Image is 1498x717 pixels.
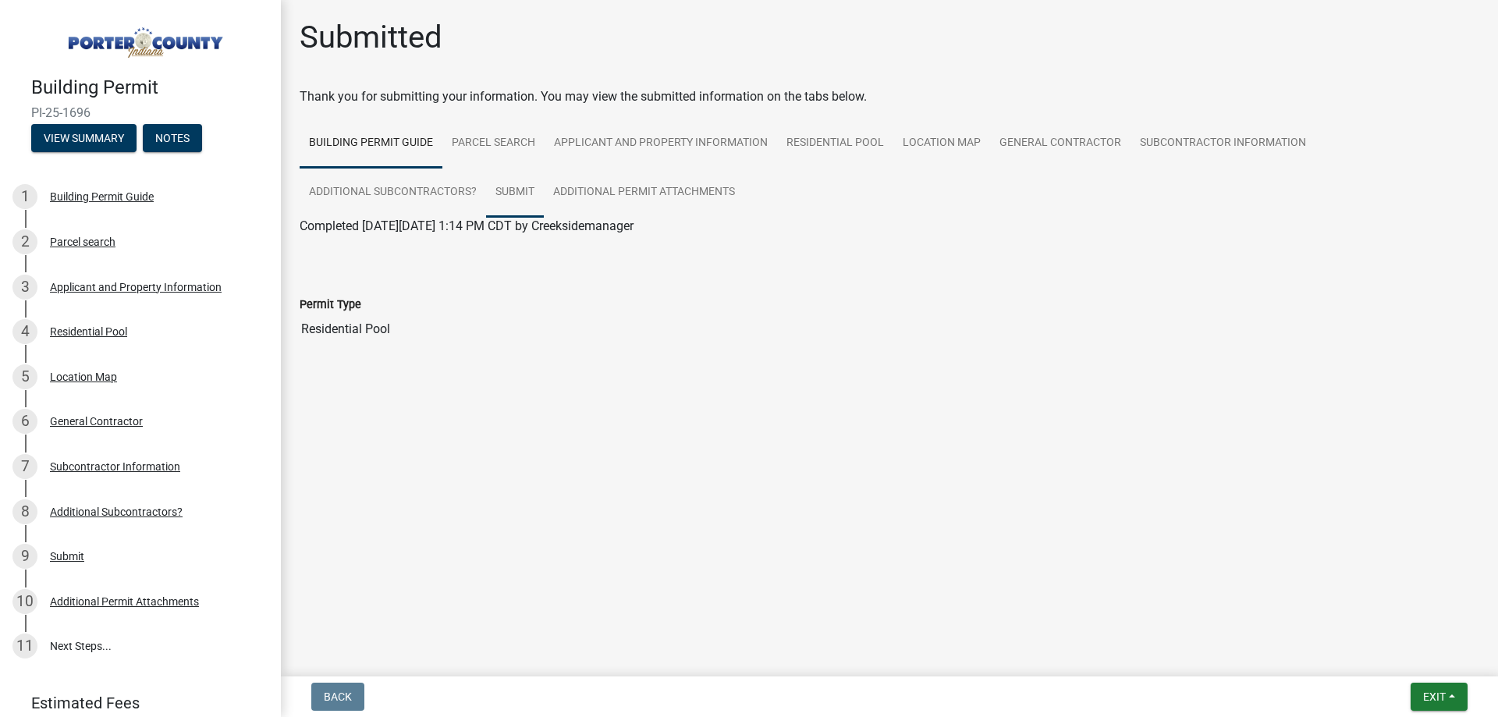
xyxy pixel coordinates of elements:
[1423,690,1446,703] span: Exit
[50,326,127,337] div: Residential Pool
[12,454,37,479] div: 7
[143,124,202,152] button: Notes
[12,409,37,434] div: 6
[31,76,268,99] h4: Building Permit
[12,184,37,209] div: 1
[545,119,777,169] a: Applicant and Property Information
[300,87,1479,106] div: Thank you for submitting your information. You may view the submitted information on the tabs below.
[50,282,222,293] div: Applicant and Property Information
[50,416,143,427] div: General Contractor
[1131,119,1315,169] a: Subcontractor Information
[12,364,37,389] div: 5
[12,589,37,614] div: 10
[50,551,84,562] div: Submit
[12,634,37,658] div: 11
[50,461,180,472] div: Subcontractor Information
[777,119,893,169] a: Residential Pool
[12,544,37,569] div: 9
[50,371,117,382] div: Location Map
[12,275,37,300] div: 3
[12,319,37,344] div: 4
[300,300,361,311] label: Permit Type
[31,133,137,145] wm-modal-confirm: Summary
[50,596,199,607] div: Additional Permit Attachments
[990,119,1131,169] a: General Contractor
[12,229,37,254] div: 2
[311,683,364,711] button: Back
[50,506,183,517] div: Additional Subcontractors?
[893,119,990,169] a: Location Map
[300,119,442,169] a: Building Permit Guide
[31,124,137,152] button: View Summary
[486,168,544,218] a: Submit
[300,19,442,56] h1: Submitted
[12,499,37,524] div: 8
[442,119,545,169] a: Parcel search
[544,168,744,218] a: Additional Permit Attachments
[300,218,634,233] span: Completed [DATE][DATE] 1:14 PM CDT by Creeksidemanager
[324,690,352,703] span: Back
[31,105,250,120] span: PI-25-1696
[1411,683,1468,711] button: Exit
[31,16,256,60] img: Porter County, Indiana
[300,168,486,218] a: Additional Subcontractors?
[143,133,202,145] wm-modal-confirm: Notes
[50,191,154,202] div: Building Permit Guide
[50,236,115,247] div: Parcel search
